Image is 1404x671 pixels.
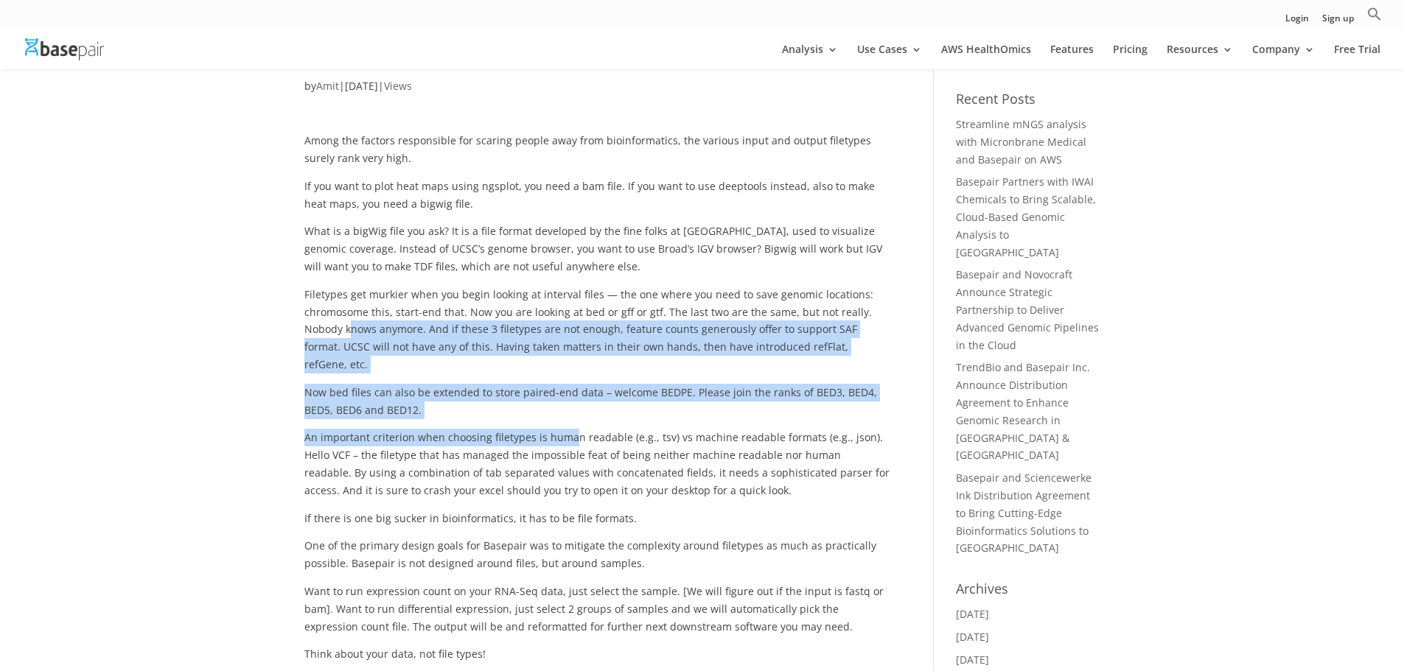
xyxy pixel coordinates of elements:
[304,222,890,285] p: What is a bigWig file you ask? It is a file format developed by the fine folks at [GEOGRAPHIC_DAT...
[1121,565,1386,653] iframe: Drift Widget Chat Controller
[304,77,890,106] p: by | |
[857,44,922,69] a: Use Cases
[1367,7,1382,21] svg: Search
[1167,44,1233,69] a: Resources
[316,79,339,93] a: Amit
[1367,7,1382,29] a: Search Icon Link
[25,38,104,60] img: Basepair
[956,471,1092,555] a: Basepair and Sciencewerke Ink Distribution Agreement to Bring Cutting-Edge Bioinformatics Solutio...
[304,286,890,384] p: Filetypes get murkier when you begin looking at interval files — the one where you need to save g...
[304,429,890,509] p: An important criterion when choosing filetypes is human readable (e.g., tsv) vs machine readable ...
[956,630,989,644] a: [DATE]
[956,653,989,667] a: [DATE]
[304,510,890,538] p: If there is one big sucker in bioinformatics, it has to be file formats.
[1285,14,1309,29] a: Login
[1050,44,1094,69] a: Features
[956,89,1100,116] h4: Recent Posts
[956,267,1099,351] a: Basepair and Novocraft Announce Strategic Partnership to Deliver Advanced Genomic Pipelines in th...
[304,178,890,223] p: If you want to plot heat maps using ngsplot, you need a bam file. If you want to use deeptools in...
[956,175,1096,259] a: Basepair Partners with IWAI Chemicals to Bring Scalable, Cloud-Based Genomic Analysis to [GEOGRAP...
[304,384,890,429] p: Now bed files can also be extended to store paired-end data – welcome BEDPE. Please join the rank...
[345,79,378,93] span: [DATE]
[304,132,890,178] p: Among the factors responsible for scaring people away from bioinformatics, the various input and ...
[782,44,838,69] a: Analysis
[956,117,1086,166] a: Streamline mNGS analysis with Micronbrane Medical and Basepair on AWS
[956,579,1100,605] h4: Archives
[304,537,890,583] p: One of the primary design goals for Basepair was to mitigate the complexity around filetypes as m...
[1113,44,1148,69] a: Pricing
[304,645,890,663] p: Think about your data, not file types!
[956,607,989,621] a: [DATE]
[304,583,890,645] p: Want to run expression count on your RNA-Seq data, just select the sample. [We will figure out if...
[384,79,412,93] a: Views
[941,44,1031,69] a: AWS HealthOmics
[956,360,1090,462] a: TrendBio and Basepair Inc. Announce Distribution Agreement to Enhance Genomic Research in [GEOGRA...
[1334,44,1380,69] a: Free Trial
[1322,14,1354,29] a: Sign up
[1252,44,1315,69] a: Company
